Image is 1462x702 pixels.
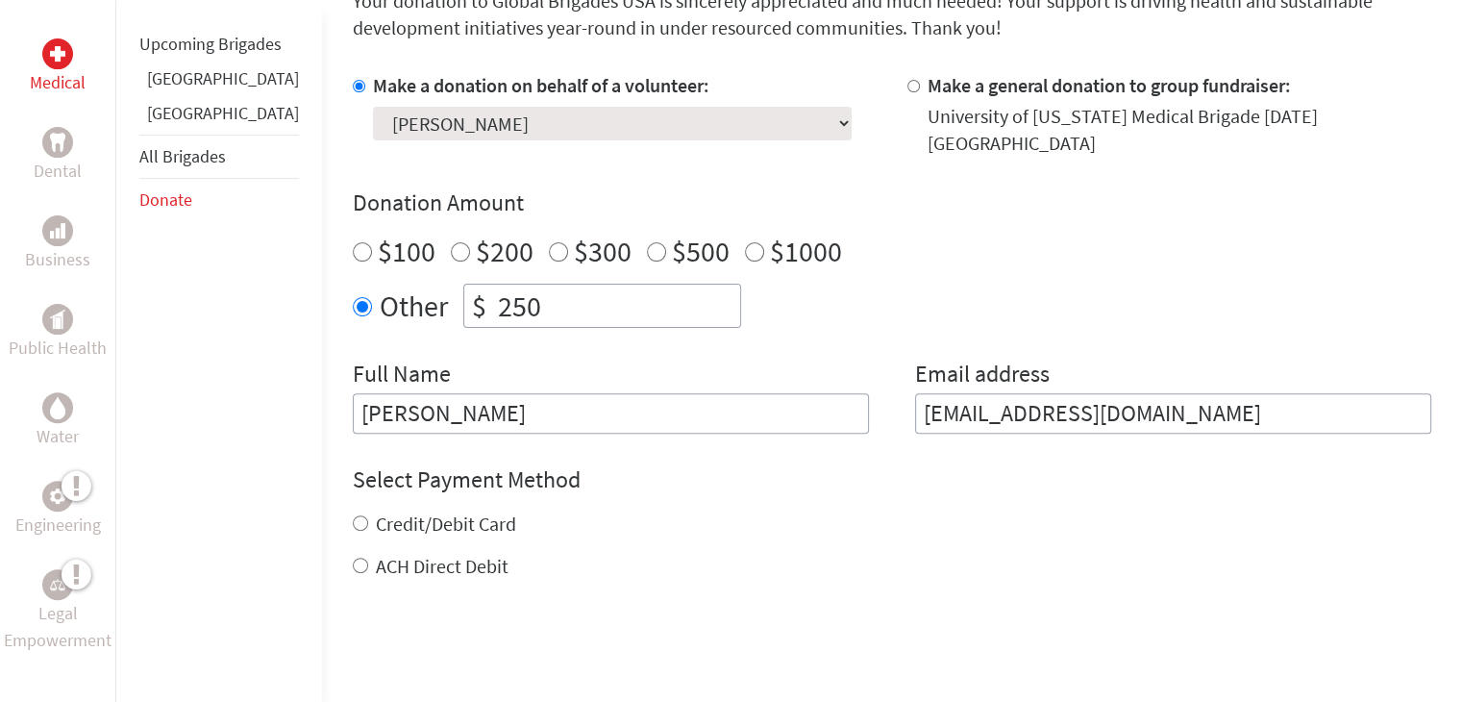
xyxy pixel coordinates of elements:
div: University of [US_STATE] Medical Brigade [DATE] [GEOGRAPHIC_DATA] [928,103,1431,157]
a: DentalDental [34,127,82,185]
a: Legal EmpowermentLegal Empowerment [4,569,112,654]
img: Engineering [50,489,65,504]
a: [GEOGRAPHIC_DATA] [147,102,299,124]
label: $1000 [770,233,842,269]
p: Legal Empowerment [4,600,112,654]
a: MedicalMedical [30,38,86,96]
div: Dental [42,127,73,158]
label: Make a general donation to group fundraiser: [928,73,1291,97]
label: $500 [672,233,730,269]
div: Legal Empowerment [42,569,73,600]
div: Engineering [42,481,73,512]
img: Water [50,396,65,418]
p: Dental [34,158,82,185]
img: Public Health [50,310,65,329]
a: Donate [139,188,192,211]
img: Business [50,223,65,238]
div: $ [464,285,494,327]
li: Donate [139,179,299,221]
a: All Brigades [139,145,226,167]
label: $100 [378,233,435,269]
img: Dental [50,133,65,151]
a: WaterWater [37,392,79,450]
p: Medical [30,69,86,96]
div: Water [42,392,73,423]
li: Honduras [139,100,299,135]
div: Business [42,215,73,246]
label: Other [380,284,448,328]
div: Medical [42,38,73,69]
label: $300 [574,233,632,269]
label: Make a donation on behalf of a volunteer: [373,73,709,97]
label: $200 [476,233,533,269]
a: [GEOGRAPHIC_DATA] [147,67,299,89]
input: Your Email [915,393,1431,434]
label: Credit/Debit Card [376,512,516,536]
label: Email address [915,359,1050,393]
a: Public HealthPublic Health [9,304,107,362]
img: Medical [50,46,65,62]
img: Legal Empowerment [50,579,65,590]
h4: Select Payment Method [353,464,1431,495]
iframe: reCAPTCHA [353,618,645,693]
a: BusinessBusiness [25,215,90,273]
a: Upcoming Brigades [139,33,282,55]
p: Public Health [9,335,107,362]
p: Business [25,246,90,273]
label: ACH Direct Debit [376,554,508,578]
input: Enter Full Name [353,393,869,434]
div: Public Health [42,304,73,335]
li: Upcoming Brigades [139,23,299,65]
p: Water [37,423,79,450]
p: Engineering [15,512,101,539]
a: EngineeringEngineering [15,481,101,539]
input: Enter Amount [494,285,740,327]
li: All Brigades [139,135,299,179]
label: Full Name [353,359,451,393]
h4: Donation Amount [353,188,1431,218]
li: Greece [139,65,299,100]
